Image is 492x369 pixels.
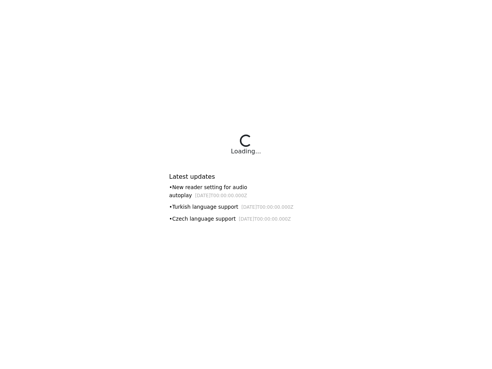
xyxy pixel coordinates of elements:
h6: Latest updates [169,173,323,180]
small: [DATE]T00:00:00.000Z [195,193,247,198]
small: [DATE]T00:00:00.000Z [239,216,291,222]
small: [DATE]T00:00:00.000Z [241,204,294,210]
div: • Turkish language support [169,203,323,211]
div: • New reader setting for audio autoplay [169,183,323,199]
div: Loading... [231,147,261,156]
div: • Czech language support [169,215,323,223]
